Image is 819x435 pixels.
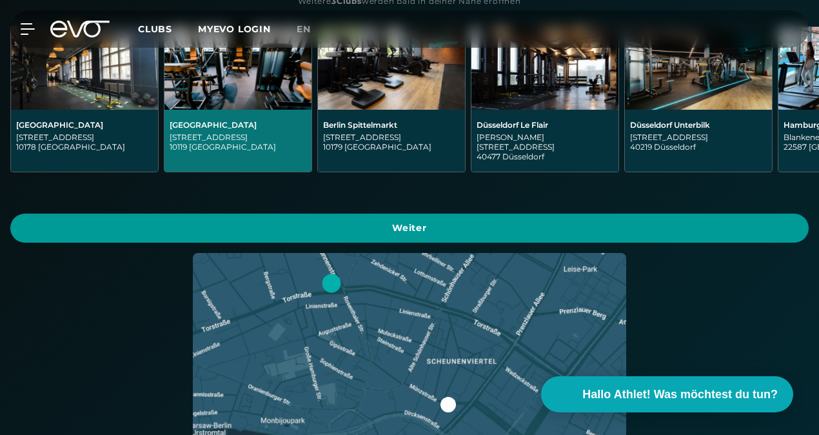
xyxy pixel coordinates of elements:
button: Hallo Athlet! Was möchtest du tun? [541,376,793,412]
img: Berlin Spittelmarkt [318,27,465,110]
div: [GEOGRAPHIC_DATA] [170,120,306,130]
span: Weiter [26,221,793,235]
img: Berlin Rosenthaler Platz [164,27,311,110]
span: en [297,23,311,35]
div: [STREET_ADDRESS] 10119 [GEOGRAPHIC_DATA] [170,132,306,152]
div: Düsseldorf Unterbilk [630,120,767,130]
div: [PERSON_NAME][STREET_ADDRESS] 40477 Düsseldorf [477,132,613,161]
a: Clubs [138,23,198,35]
div: [GEOGRAPHIC_DATA] [16,120,153,130]
div: Düsseldorf Le Flair [477,120,613,130]
a: MYEVO LOGIN [198,23,271,35]
span: Hallo Athlet! Was möchtest du tun? [582,386,778,403]
span: Clubs [138,23,172,35]
a: en [297,22,326,37]
div: [STREET_ADDRESS] 40219 Düsseldorf [630,132,767,152]
div: Berlin Spittelmarkt [323,120,460,130]
div: [STREET_ADDRESS] 10178 [GEOGRAPHIC_DATA] [16,132,153,152]
img: Düsseldorf Le Flair [471,27,618,110]
a: Weiter [10,214,809,243]
img: Düsseldorf Unterbilk [625,27,772,110]
div: [STREET_ADDRESS] 10179 [GEOGRAPHIC_DATA] [323,132,460,152]
img: Berlin Alexanderplatz [11,27,158,110]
